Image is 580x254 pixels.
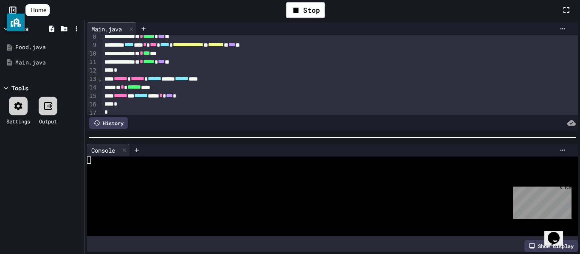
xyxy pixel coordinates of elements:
[87,58,98,67] div: 11
[98,75,102,82] span: Fold line
[87,75,98,84] div: 13
[87,146,119,155] div: Console
[87,144,130,156] div: Console
[524,240,578,252] div: Show display
[87,22,137,35] div: Main.java
[31,6,46,14] span: Home
[7,14,25,31] button: privacy banner
[11,84,28,92] div: Tools
[286,2,325,18] div: Stop
[25,4,50,16] a: Home
[87,109,98,117] div: 17
[544,220,572,246] iframe: chat widget
[87,100,98,109] div: 16
[87,33,98,41] div: 8
[87,84,98,92] div: 14
[6,117,30,125] div: Settings
[89,117,128,129] div: History
[87,25,126,33] div: Main.java
[3,3,59,54] div: Chat with us now!Close
[87,67,98,75] div: 12
[39,117,57,125] div: Output
[87,92,98,100] div: 15
[15,59,82,67] div: Main.java
[87,41,98,50] div: 9
[510,183,572,219] iframe: chat widget
[15,43,82,52] div: Food.java
[87,50,98,58] div: 10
